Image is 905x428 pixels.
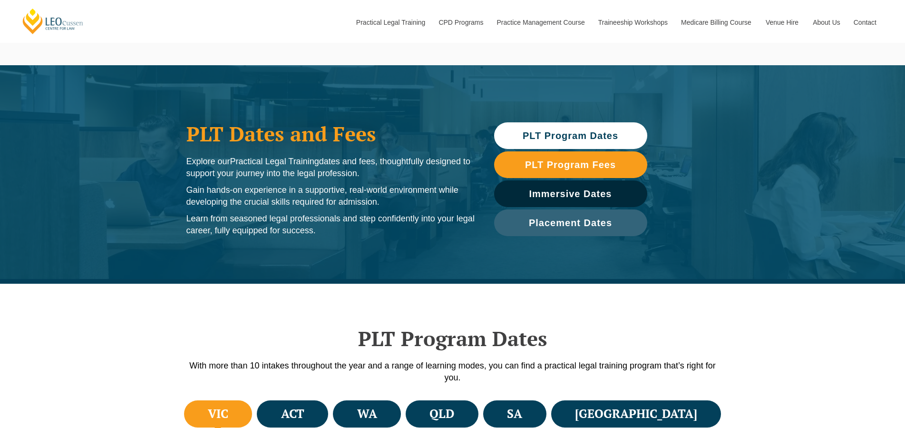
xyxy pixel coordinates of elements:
[529,189,612,199] span: Immersive Dates
[591,2,674,43] a: Traineeship Workshops
[230,157,319,166] span: Practical Legal Training
[182,360,724,384] p: With more than 10 intakes throughout the year and a range of learning modes, you can find a pract...
[21,8,85,35] a: [PERSON_NAME] Centre for Law
[494,180,647,207] a: Immersive Dates
[523,131,618,140] span: PLT Program Dates
[281,406,304,422] h4: ACT
[525,160,616,169] span: PLT Program Fees
[575,406,697,422] h4: [GEOGRAPHIC_DATA]
[847,2,884,43] a: Contact
[182,327,724,350] h2: PLT Program Dates
[494,151,647,178] a: PLT Program Fees
[186,156,475,179] p: Explore our dates and fees, thoughtfully designed to support your journey into the legal profession.
[357,406,377,422] h4: WA
[186,213,475,237] p: Learn from seasoned legal professionals and step confidently into your legal career, fully equipp...
[806,2,847,43] a: About Us
[208,406,228,422] h4: VIC
[674,2,759,43] a: Medicare Billing Course
[490,2,591,43] a: Practice Management Course
[429,406,454,422] h4: QLD
[494,122,647,149] a: PLT Program Dates
[186,122,475,146] h1: PLT Dates and Fees
[507,406,522,422] h4: SA
[431,2,489,43] a: CPD Programs
[759,2,806,43] a: Venue Hire
[529,218,612,228] span: Placement Dates
[494,209,647,236] a: Placement Dates
[186,184,475,208] p: Gain hands-on experience in a supportive, real-world environment while developing the crucial ski...
[349,2,432,43] a: Practical Legal Training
